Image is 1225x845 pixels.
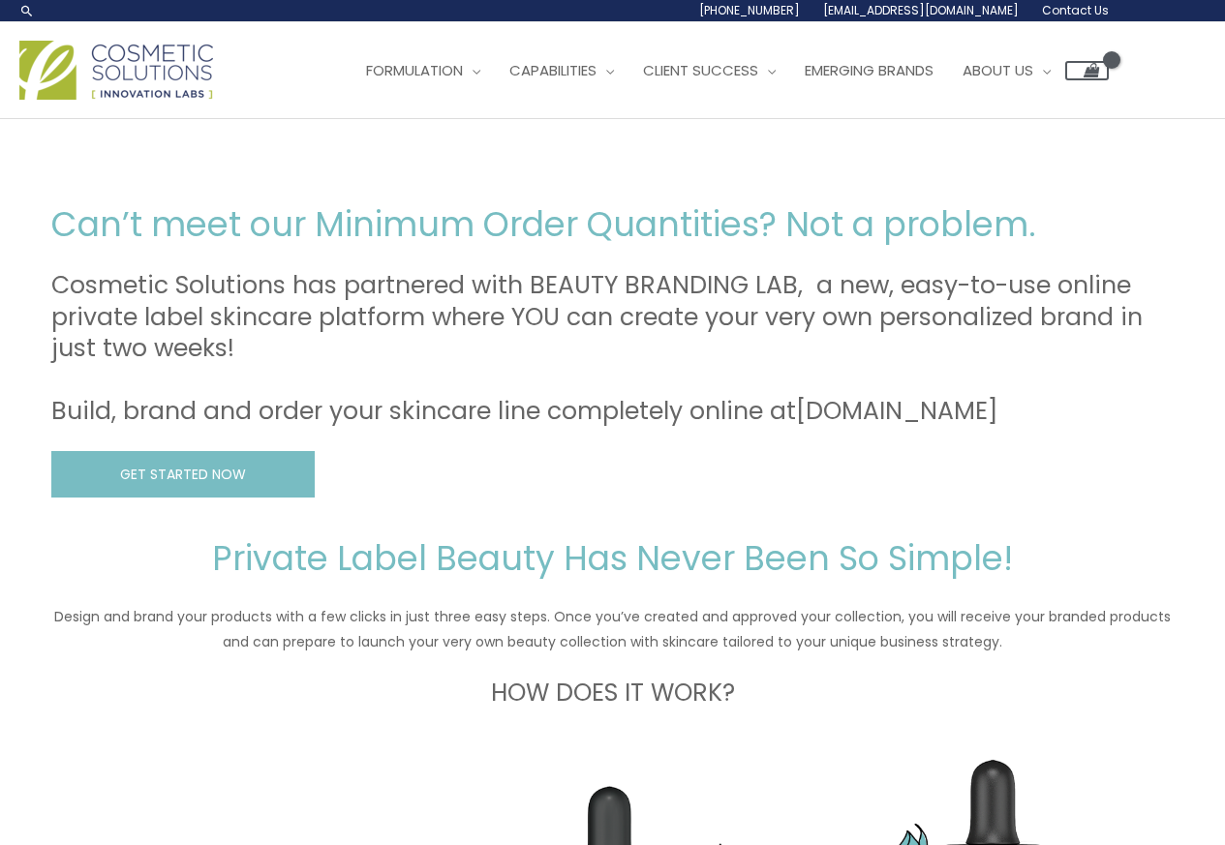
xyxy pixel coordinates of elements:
a: Formulation [352,42,495,100]
span: [EMAIL_ADDRESS][DOMAIN_NAME] [823,2,1019,18]
img: Cosmetic Solutions Logo [19,41,213,100]
a: GET STARTED NOW [51,451,315,498]
span: Formulation [366,60,463,80]
span: About Us [963,60,1033,80]
span: Contact Us [1042,2,1109,18]
span: Capabilities [509,60,597,80]
a: Capabilities [495,42,628,100]
h3: Cosmetic Solutions has partnered with BEAUTY BRANDING LAB, a new, easy-to-use online private labe... [51,270,1175,428]
a: Emerging Brands [790,42,948,100]
span: [PHONE_NUMBER] [699,2,800,18]
a: View Shopping Cart, empty [1065,61,1109,80]
span: Client Success [643,60,758,80]
h2: Private Label Beauty Has Never Been So Simple! [51,536,1175,581]
span: Emerging Brands [805,60,934,80]
a: Client Success [628,42,790,100]
nav: Site Navigation [337,42,1109,100]
a: About Us [948,42,1065,100]
h3: HOW DOES IT WORK? [51,678,1175,709]
p: Design and brand your products with a few clicks in just three easy steps. Once you’ve created an... [51,604,1175,654]
a: Search icon link [19,3,35,18]
h2: Can’t meet our Minimum Order Quantities? Not a problem. [51,202,1175,247]
a: [DOMAIN_NAME] [796,394,998,428]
